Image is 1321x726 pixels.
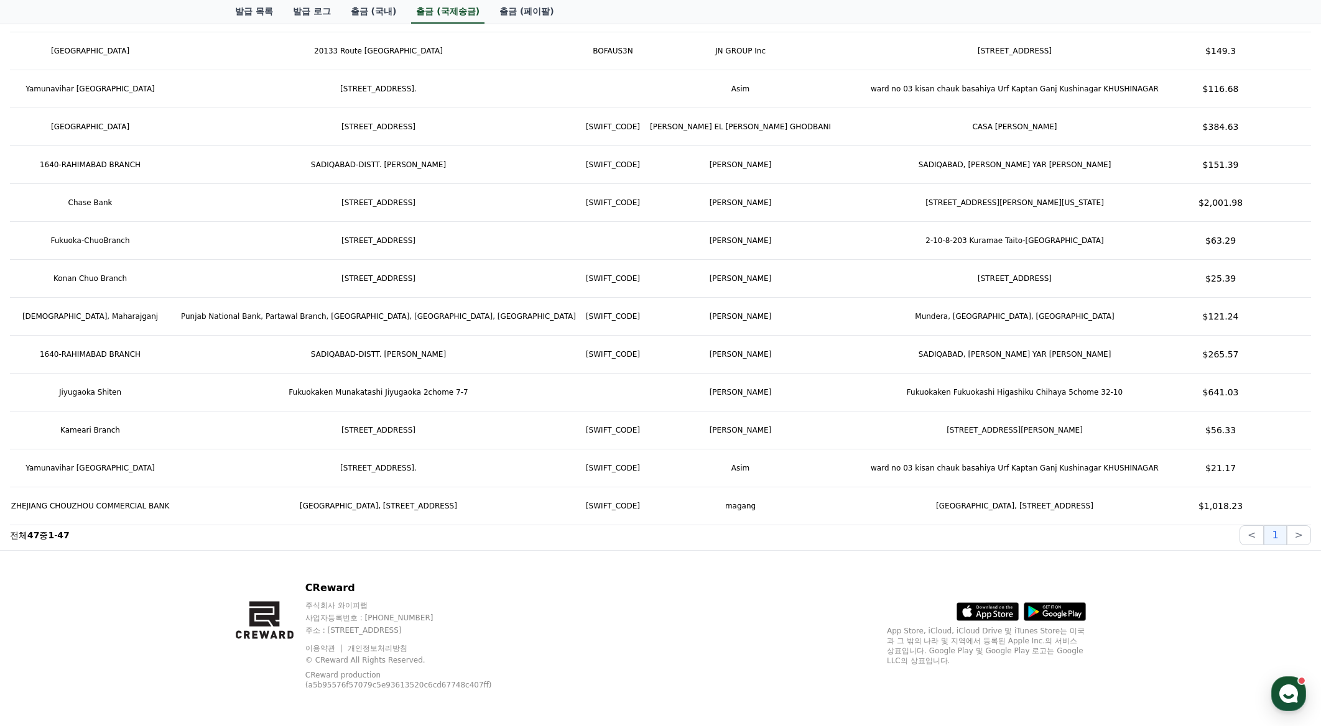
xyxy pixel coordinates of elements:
[176,146,581,184] td: SADIQABAD-DISTT. [PERSON_NAME]
[4,374,176,411] td: Jiyugaoka Shiten
[176,449,581,487] td: [STREET_ADDRESS].
[176,32,581,70] td: 20133 Route [GEOGRAPHIC_DATA]
[4,336,176,374] td: 1640-RAHIMABAD BRANCH
[4,411,176,449] td: Kameari Branch
[645,260,836,298] td: [PERSON_NAME]
[645,374,836,411] td: [PERSON_NAME]
[1287,525,1311,545] button: >
[836,260,1194,298] td: [STREET_ADDRESS]
[645,298,836,336] td: [PERSON_NAME]
[305,670,504,690] p: CReward production (a5b95576f57079c5e93613520c6cd67748c407ff)
[1198,159,1243,171] p: $151.39
[581,487,645,525] td: [SWIFT_CODE]
[1198,310,1243,323] p: $121.24
[1198,234,1243,247] p: $63.29
[176,298,581,336] td: Punjab National Bank, Partawal Branch, [GEOGRAPHIC_DATA], [GEOGRAPHIC_DATA], [GEOGRAPHIC_DATA]
[645,70,836,108] td: Asim
[887,626,1086,666] p: App Store, iCloud, iCloud Drive 및 iTunes Store는 미국과 그 밖의 나라 및 지역에서 등록된 Apple Inc.의 서비스 상표입니다. Goo...
[645,449,836,487] td: Asim
[305,581,524,595] p: CReward
[1198,386,1243,398] p: $641.03
[4,70,176,108] td: Yamunavihar [GEOGRAPHIC_DATA]
[1198,500,1243,512] p: $1,018.23
[581,32,645,70] td: BOFAUS3N
[836,374,1194,411] td: Fukuokaken Fukuokashi Higashiku Chihaya 5chome 32-10
[4,260,176,298] td: Konan Chuo Branch
[4,394,82,425] a: 홈
[1264,525,1286,545] button: 1
[348,644,407,653] a: 개인정보처리방침
[82,394,160,425] a: 대화
[836,108,1194,146] td: CASA [PERSON_NAME]
[1240,525,1264,545] button: <
[4,108,176,146] td: [GEOGRAPHIC_DATA]
[57,530,69,540] strong: 47
[305,625,524,635] p: 주소 : [STREET_ADDRESS]
[581,184,645,222] td: [SWIFT_CODE]
[176,70,581,108] td: [STREET_ADDRESS].
[581,298,645,336] td: [SWIFT_CODE]
[160,394,239,425] a: 설정
[27,530,39,540] strong: 47
[176,374,581,411] td: Fukuokaken Munakatashi Jiyugaoka 2chome 7-7
[581,108,645,146] td: [SWIFT_CODE]
[176,222,581,260] td: [STREET_ADDRESS]
[581,260,645,298] td: [SWIFT_CODE]
[4,449,176,487] td: Yamunavihar [GEOGRAPHIC_DATA]
[176,487,581,525] td: [GEOGRAPHIC_DATA], [STREET_ADDRESS]
[836,449,1194,487] td: ward no 03 kisan chauk basahiya Urf Kaptan Ganj Kushinagar KHUSHINAGAR
[192,413,207,423] span: 설정
[1198,348,1243,361] p: $265.57
[581,146,645,184] td: [SWIFT_CODE]
[836,411,1194,449] td: [STREET_ADDRESS][PERSON_NAME]
[1198,45,1243,57] p: $149.3
[48,530,54,540] strong: 1
[1198,83,1243,95] p: $116.68
[836,336,1194,374] td: SADIQABAD, [PERSON_NAME] YAR [PERSON_NAME]
[114,413,129,423] span: 대화
[836,146,1194,184] td: SADIQABAD, [PERSON_NAME] YAR [PERSON_NAME]
[836,184,1194,222] td: [STREET_ADDRESS][PERSON_NAME][US_STATE]
[836,32,1194,70] td: [STREET_ADDRESS]
[645,184,836,222] td: [PERSON_NAME]
[645,222,836,260] td: [PERSON_NAME]
[305,644,345,653] a: 이용약관
[176,108,581,146] td: [STREET_ADDRESS]
[645,32,836,70] td: JN GROUP Inc
[4,146,176,184] td: 1640-RAHIMABAD BRANCH
[836,222,1194,260] td: 2-10-8-203 Kuramae Taito-[GEOGRAPHIC_DATA]
[645,336,836,374] td: [PERSON_NAME]
[1198,272,1243,285] p: $25.39
[1198,424,1243,436] p: $56.33
[645,487,836,525] td: magang
[836,298,1194,336] td: Mundera, [GEOGRAPHIC_DATA], [GEOGRAPHIC_DATA]
[836,70,1194,108] td: ward no 03 kisan chauk basahiya Urf Kaptan Ganj Kushinagar KHUSHINAGAR
[581,449,645,487] td: [SWIFT_CODE]
[836,487,1194,525] td: [GEOGRAPHIC_DATA], [STREET_ADDRESS]
[645,108,836,146] td: [PERSON_NAME] EL [PERSON_NAME] GHODBANI
[176,411,581,449] td: [STREET_ADDRESS]
[1198,196,1243,209] p: $2,001.98
[645,146,836,184] td: [PERSON_NAME]
[4,184,176,222] td: Chase Bank
[581,336,645,374] td: [SWIFT_CODE]
[305,613,524,623] p: 사업자등록번호 : [PHONE_NUMBER]
[305,600,524,610] p: 주식회사 와이피랩
[581,411,645,449] td: [SWIFT_CODE]
[176,336,581,374] td: SADIQABAD-DISTT. [PERSON_NAME]
[176,260,581,298] td: [STREET_ADDRESS]
[4,298,176,336] td: [DEMOGRAPHIC_DATA], Maharajganj
[4,487,176,525] td: ZHEJIANG CHOUZHOU COMMERCIAL BANK
[305,655,524,665] p: © CReward All Rights Reserved.
[39,413,47,423] span: 홈
[1198,121,1243,133] p: $384.63
[1198,462,1243,474] p: $21.17
[4,222,176,260] td: Fukuoka-ChuoBranch
[10,529,70,541] p: 전체 중 -
[645,411,836,449] td: [PERSON_NAME]
[176,184,581,222] td: [STREET_ADDRESS]
[4,32,176,70] td: [GEOGRAPHIC_DATA]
